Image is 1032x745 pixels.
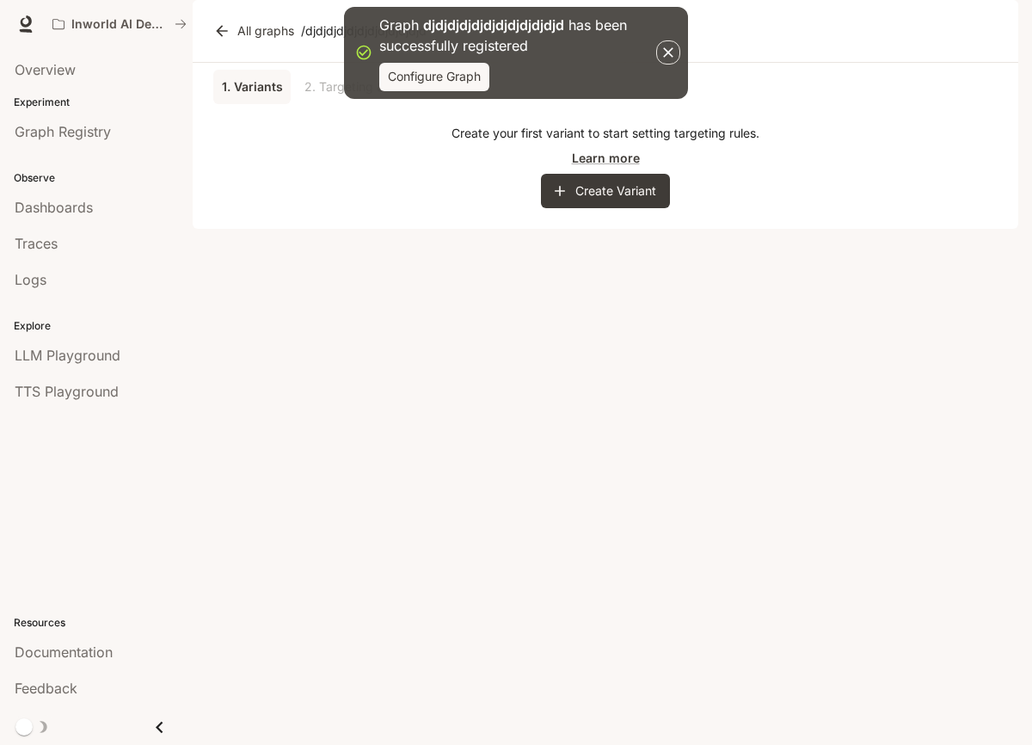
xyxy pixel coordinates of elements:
p: Graph has been successfully registered [379,15,653,56]
p: Create your first variant to start setting targeting rules. [451,125,759,142]
a: All graphs [210,14,301,48]
button: Configure Graph [379,63,489,91]
button: All workspaces [45,7,194,41]
p: / djdjdjdjdjdjdjdjdjdjdjd [301,22,427,40]
p: Inworld AI Demos [71,17,168,32]
a: Learn more [572,149,640,167]
div: lab API tabs example [213,70,998,104]
a: 1. Variants [213,70,291,104]
p: djdjdjdjdjdjdjdjdjdjdjd [423,16,564,34]
button: Create Variant [541,174,670,208]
